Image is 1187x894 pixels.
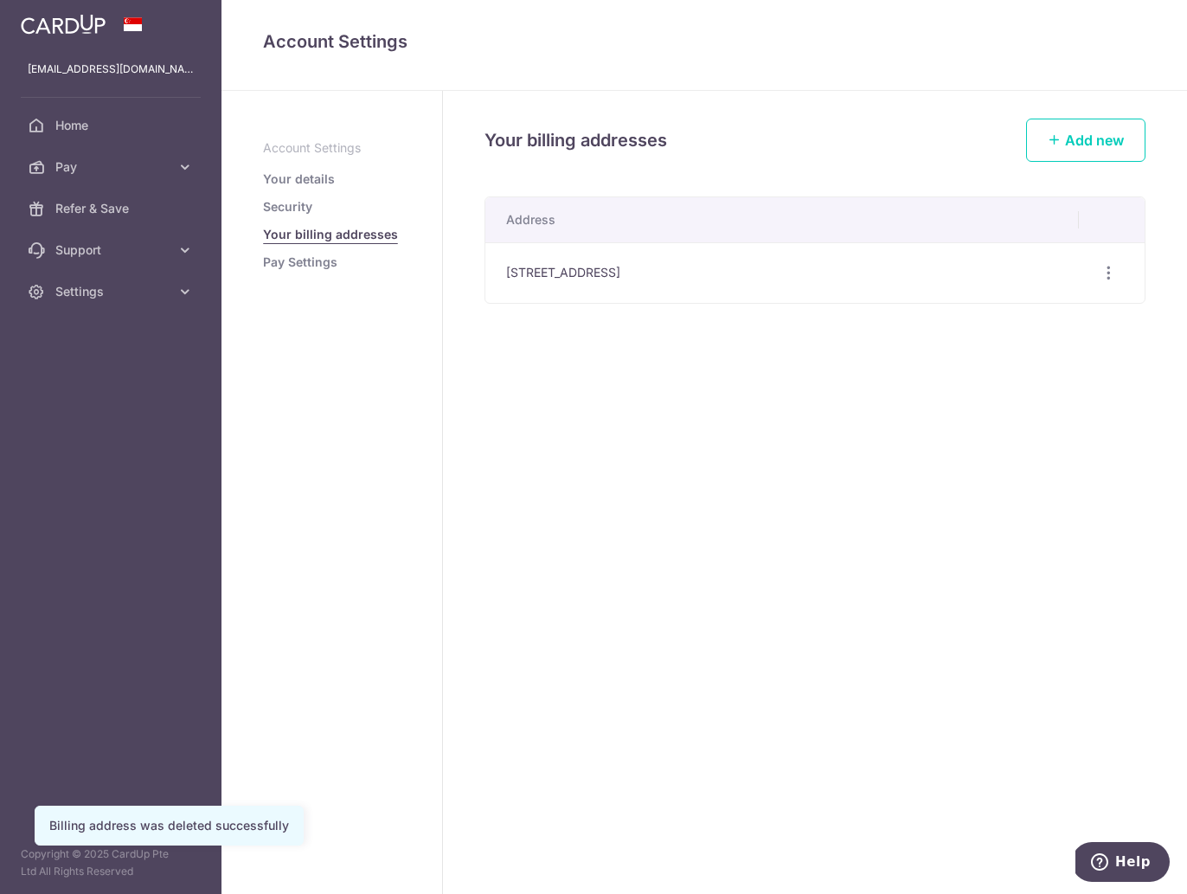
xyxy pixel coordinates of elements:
[263,170,335,188] a: Your details
[49,817,289,834] div: Billing address was deleted successfully
[263,28,1145,55] h4: Account Settings
[485,197,1079,242] th: Address
[263,254,337,271] a: Pay Settings
[55,117,170,134] span: Home
[1075,842,1170,885] iframe: Opens a widget where you can find more information
[21,14,106,35] img: CardUp
[484,126,667,154] h4: Your billing addresses
[263,198,312,215] a: Security
[55,283,170,300] span: Settings
[485,242,1079,303] td: [STREET_ADDRESS]
[55,158,170,176] span: Pay
[55,200,170,217] span: Refer & Save
[263,226,398,243] a: Your billing addresses
[28,61,194,78] p: [EMAIL_ADDRESS][DOMAIN_NAME]
[1065,132,1124,149] span: Add new
[1026,119,1145,162] a: Add new
[263,139,401,157] p: Account Settings
[55,241,170,259] span: Support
